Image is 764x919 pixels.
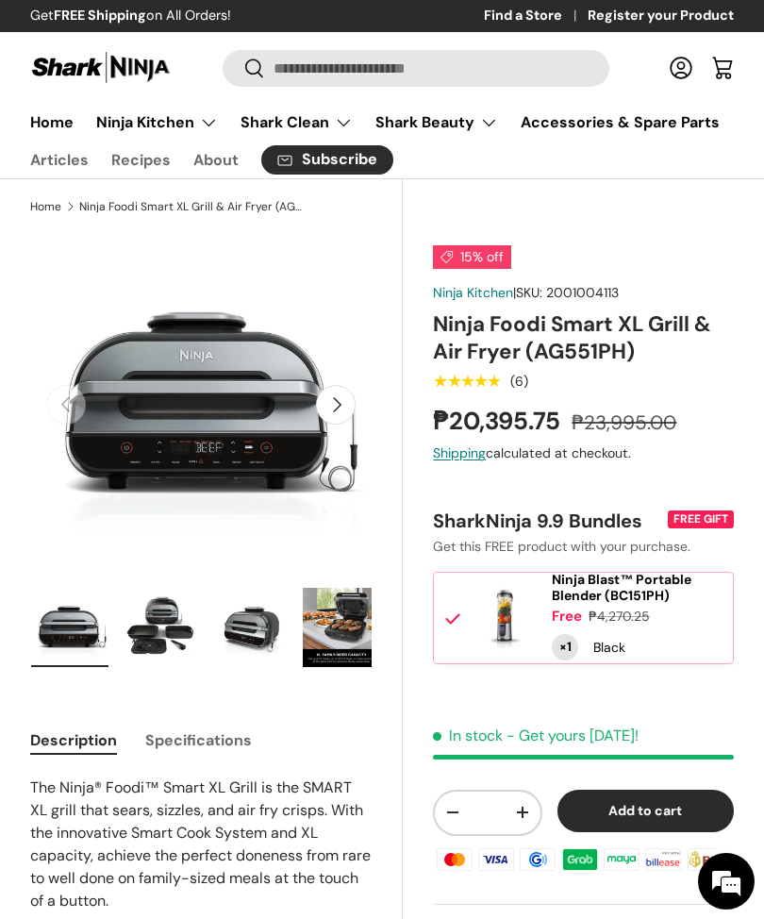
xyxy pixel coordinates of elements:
span: In stock [433,726,503,745]
s: ₱23,995.00 [572,409,676,435]
img: Shark Ninja Philippines [30,49,172,86]
span: Get this FREE product with your purchase. [433,538,690,555]
div: 5.0 out of 5.0 stars [433,373,500,390]
img: Ninja Foodi Smart XL Grill & Air Fryer (AG551PH) [303,588,380,667]
button: Specifications [145,719,252,761]
a: Shipping [433,444,486,461]
img: ninja-foodi-smart-xl-grill-and-air-fryer-full-parts-view-shark-ninja-philippines [122,588,199,667]
img: bpi [685,845,726,874]
a: Ninja Foodi Smart XL Grill & Air Fryer (AG551PH) [79,201,306,212]
button: Add to cart [557,790,734,832]
summary: Ninja Kitchen [85,104,229,142]
div: Quantity [552,634,578,660]
h1: Ninja Foodi Smart XL Grill & Air Fryer (AG551PH) [433,310,734,365]
a: Articles [30,142,89,178]
img: visa [475,845,517,874]
div: SharkNinja 9.9 Bundles [433,509,664,533]
img: ninja-foodi-smart-xl-grill-and-air-fryer-left-side-view-shark-ninja-philippines [212,588,290,667]
a: Ninja Kitchen [96,104,218,142]
img: billease [642,845,684,874]
span: Ninja Blast™ Portable Blender (BC151PH) [552,571,691,604]
a: Home [30,201,61,212]
img: ninja-foodi-smart-xl-grill-and-air-fryer-full-view-shark-ninja-philippines [31,588,108,667]
a: Subscribe [261,145,393,175]
a: Ninja Kitchen [433,284,513,301]
a: Find a Store [484,6,588,26]
p: Get on All Orders! [30,6,231,26]
span: The Ninja® Foodi™ Smart XL Grill is the SMART XL grill that sears, sizzles, and air fry crisps. W... [30,777,371,911]
img: grabpay [559,845,601,874]
summary: Shark Clean [229,104,364,142]
div: calculated at checkout. [433,443,734,463]
img: master [433,845,474,874]
a: Shark Clean [241,104,353,142]
a: Shark Beauty [375,104,498,142]
span: Subscribe [302,152,377,167]
a: Ninja Blast™ Portable Blender (BC151PH) [552,572,734,604]
strong: FREE Shipping [54,7,146,24]
a: Home [30,104,74,141]
nav: Breadcrumbs [30,198,403,215]
div: FREE GIFT [668,510,734,528]
img: gcash [517,845,558,874]
div: (6) [510,375,528,389]
span: | [513,284,619,301]
div: Black [593,638,625,658]
a: About [193,142,239,178]
span: SKU: [516,284,542,301]
button: Description [30,719,117,761]
div: ₱4,270.25 [589,607,650,627]
div: Free [552,607,582,627]
p: - Get yours [DATE]! [507,726,639,745]
a: Accessories & Spare Parts [521,104,720,141]
span: ★★★★★ [433,372,500,391]
strong: ₱20,395.75 [433,405,565,437]
nav: Primary [30,104,734,142]
media-gallery: Gallery Viewer [30,234,372,674]
a: Register your Product [588,6,734,26]
span: 15% off [433,245,511,269]
span: 2001004113 [546,284,619,301]
a: Recipes [111,142,171,178]
img: maya [601,845,642,874]
nav: Secondary [30,142,734,178]
summary: Shark Beauty [364,104,509,142]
